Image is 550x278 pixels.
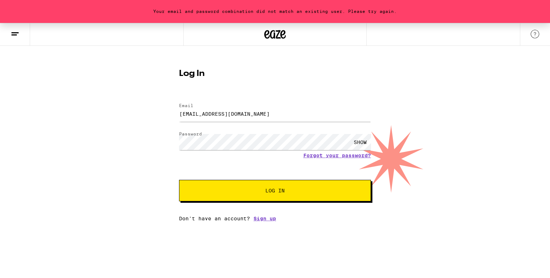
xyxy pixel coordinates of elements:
[179,69,371,78] h1: Log In
[303,153,371,158] a: Forgot your password?
[349,134,371,150] div: SHOW
[179,106,371,122] input: Email
[179,180,371,201] button: Log In
[179,216,371,221] div: Don't have an account?
[4,5,52,11] span: Hi. Need any help?
[265,188,285,193] span: Log In
[179,131,202,136] label: Password
[254,216,276,221] a: Sign up
[179,103,193,108] label: Email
